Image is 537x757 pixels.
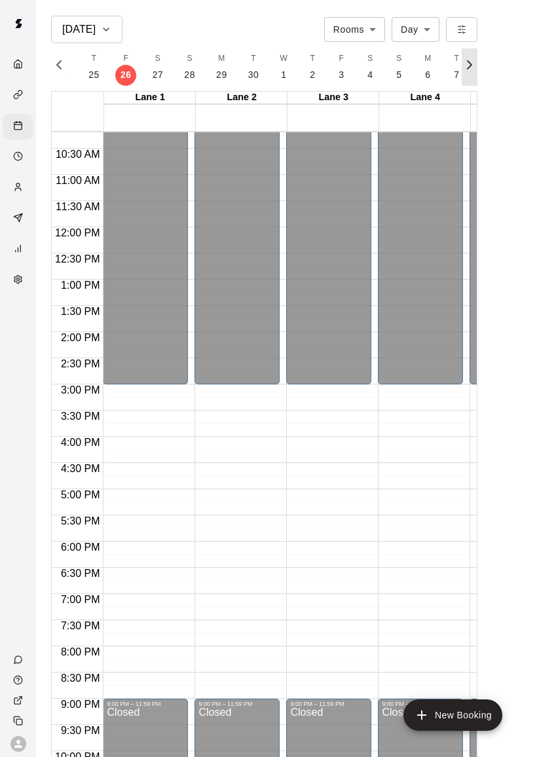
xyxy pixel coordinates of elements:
[174,48,206,86] button: S28
[413,48,442,86] button: M6
[58,594,103,605] span: 7:00 PM
[58,620,103,631] span: 7:30 PM
[3,670,36,690] a: Visit help center
[153,68,164,82] p: 27
[58,542,103,553] span: 6:00 PM
[3,650,36,670] a: Contact Us
[58,384,103,396] span: 3:00 PM
[52,122,103,134] span: 10:00 AM
[107,701,184,707] div: 9:00 PM – 11:59 PM
[198,701,276,707] div: 9:00 PM – 11:59 PM
[51,16,122,43] button: [DATE]
[58,725,103,736] span: 9:30 PM
[78,48,110,86] button: T25
[310,68,315,82] p: 2
[58,280,103,291] span: 1:00 PM
[379,92,471,104] div: Lane 4
[58,568,103,579] span: 6:30 PM
[52,175,103,186] span: 11:00 AM
[196,92,287,104] div: Lane 2
[3,711,36,731] div: Copy public page link
[216,68,227,82] p: 29
[403,699,502,731] button: add
[52,149,103,160] span: 10:30 AM
[184,68,195,82] p: 28
[384,48,413,86] button: S5
[88,68,100,82] p: 25
[58,673,103,684] span: 8:30 PM
[238,48,270,86] button: T30
[142,48,174,86] button: S27
[58,463,103,474] span: 4:30 PM
[5,10,31,37] img: Swift logo
[356,48,384,86] button: S4
[58,358,103,369] span: 2:30 PM
[248,68,259,82] p: 30
[120,68,132,82] p: 26
[339,68,344,82] p: 3
[287,92,379,104] div: Lane 3
[58,306,103,317] span: 1:30 PM
[396,68,401,82] p: 5
[58,332,103,343] span: 2:00 PM
[298,48,327,86] button: T2
[392,17,439,41] div: Day
[52,201,103,212] span: 11:30 AM
[110,48,142,86] button: F26
[367,52,373,65] span: S
[424,52,431,65] span: M
[187,52,192,65] span: S
[58,699,103,710] span: 9:00 PM
[339,52,344,65] span: F
[269,48,298,86] button: W1
[310,52,316,65] span: T
[58,646,103,657] span: 8:00 PM
[327,48,356,86] button: F3
[290,701,367,707] div: 9:00 PM – 11:59 PM
[396,52,401,65] span: S
[104,92,196,104] div: Lane 1
[58,411,103,422] span: 3:30 PM
[442,48,471,86] button: T7
[52,253,103,265] span: 12:30 PM
[155,52,160,65] span: S
[123,52,128,65] span: F
[218,52,225,65] span: M
[281,68,286,82] p: 1
[280,52,288,65] span: W
[62,20,96,39] h6: [DATE]
[52,227,103,238] span: 12:00 PM
[382,701,459,707] div: 9:00 PM – 11:59 PM
[324,17,385,41] div: Rooms
[3,690,36,711] a: View public page
[454,68,459,82] p: 7
[92,52,97,65] span: T
[206,48,238,86] button: M29
[251,52,256,65] span: T
[58,489,103,500] span: 5:00 PM
[58,437,103,448] span: 4:00 PM
[454,52,460,65] span: T
[58,515,103,526] span: 5:30 PM
[367,68,373,82] p: 4
[425,68,430,82] p: 6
